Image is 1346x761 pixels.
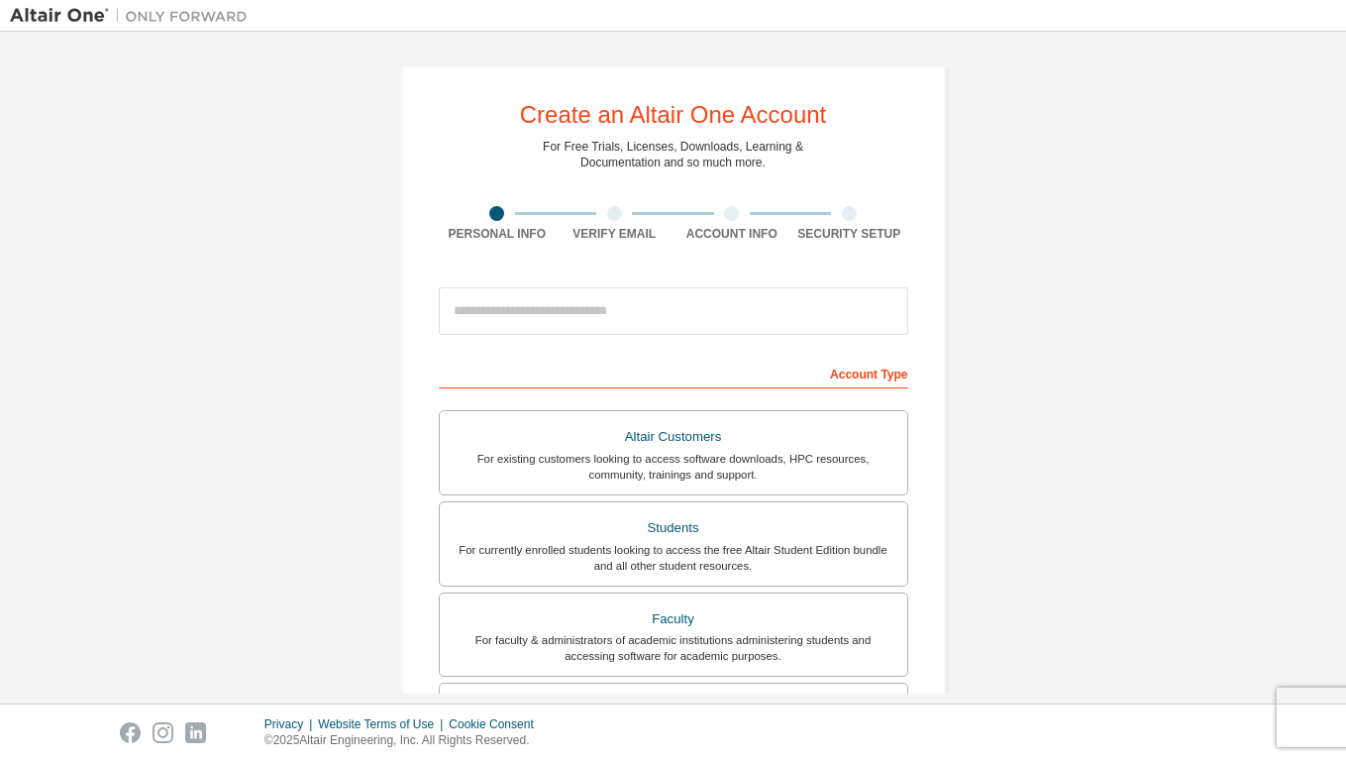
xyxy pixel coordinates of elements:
[452,423,895,451] div: Altair Customers
[318,716,449,732] div: Website Terms of Use
[120,722,141,743] img: facebook.svg
[452,542,895,574] div: For currently enrolled students looking to access the free Altair Student Edition bundle and all ...
[439,357,908,388] div: Account Type
[452,632,895,664] div: For faculty & administrators of academic institutions administering students and accessing softwa...
[153,722,173,743] img: instagram.svg
[790,226,908,242] div: Security Setup
[452,514,895,542] div: Students
[520,103,827,127] div: Create an Altair One Account
[449,716,545,732] div: Cookie Consent
[264,716,318,732] div: Privacy
[264,732,546,749] p: © 2025 Altair Engineering, Inc. All Rights Reserved.
[673,226,791,242] div: Account Info
[452,451,895,483] div: For existing customers looking to access software downloads, HPC resources, community, trainings ...
[185,722,206,743] img: linkedin.svg
[452,605,895,633] div: Faculty
[556,226,673,242] div: Verify Email
[543,139,803,170] div: For Free Trials, Licenses, Downloads, Learning & Documentation and so much more.
[10,6,258,26] img: Altair One
[439,226,557,242] div: Personal Info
